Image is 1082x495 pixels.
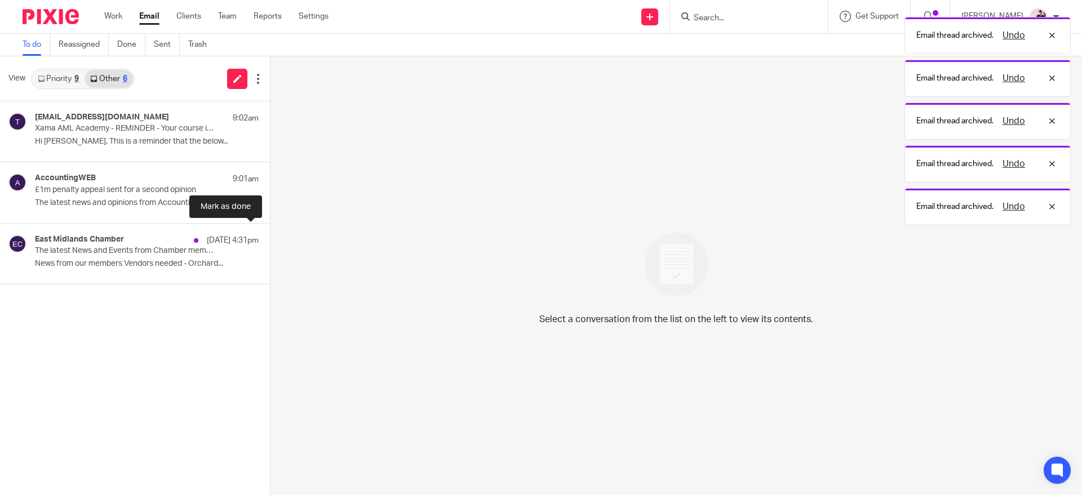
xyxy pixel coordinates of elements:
img: svg%3E [8,235,26,253]
a: To do [23,34,50,56]
div: 6 [123,75,127,83]
p: Select a conversation from the list on the left to view its contents. [539,313,813,326]
a: Settings [299,11,329,22]
a: Work [104,11,122,22]
button: Undo [999,200,1028,213]
h4: AccountingWEB [35,173,96,183]
a: Sent [154,34,180,56]
img: svg%3E [8,113,26,131]
a: Done [117,34,145,56]
img: Pixie [23,9,79,24]
a: Priority9 [32,70,85,88]
img: AV307615.jpg [1029,8,1047,26]
p: Email thread archived. [916,201,994,212]
button: Undo [999,114,1028,128]
p: Email thread archived. [916,30,994,41]
a: Trash [188,34,215,56]
button: Undo [999,29,1028,42]
span: View [8,73,25,84]
p: Xama AML Academy - REMINDER - Your course is now available [35,124,214,133]
a: Clients [176,11,201,22]
p: 9:02am [233,113,259,124]
p: 9:01am [233,173,259,185]
p: Email thread archived. [916,73,994,84]
p: The latest News and Events from Chamber members [35,246,214,256]
a: Team [218,11,237,22]
p: Email thread archived. [916,115,994,127]
div: 9 [74,75,79,83]
p: The latest news and opinions from AccountingWEB... [35,198,259,208]
p: Email thread archived. [916,158,994,170]
p: News from our members Vendors needed - Orchard... [35,259,259,269]
button: Undo [999,72,1028,85]
h4: East Midlands Chamber [35,235,124,244]
img: image [637,225,716,304]
h4: [EMAIL_ADDRESS][DOMAIN_NAME] [35,113,169,122]
a: Other6 [85,70,132,88]
a: Email [139,11,159,22]
a: Reports [254,11,282,22]
p: Hi [PERSON_NAME], This is a reminder that the below... [35,137,259,146]
p: £1m penalty appeal sent for a second opinion [35,185,214,195]
a: Reassigned [59,34,109,56]
button: Undo [999,157,1028,171]
img: svg%3E [8,173,26,191]
p: [DATE] 4:31pm [207,235,259,246]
